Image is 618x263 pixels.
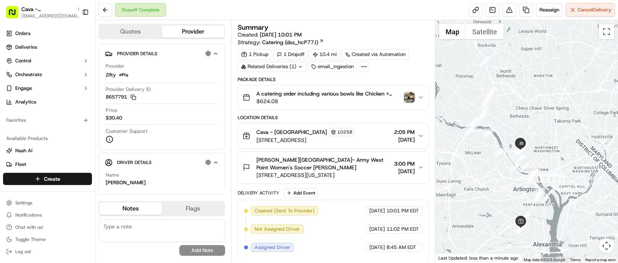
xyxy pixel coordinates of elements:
[528,172,538,182] div: 31
[394,167,415,175] span: [DATE]
[262,38,318,46] span: Catering (dss_hcP77J)
[369,226,385,233] span: [DATE]
[394,136,415,143] span: [DATE]
[308,61,357,72] div: email_ingestion
[481,96,491,105] div: 6
[3,145,92,157] button: Nash AI
[238,24,269,31] h3: Summary
[254,207,315,214] span: Created (Sent To Provider)
[238,77,428,83] div: Package Details
[585,258,616,262] a: Report a map error
[256,97,401,105] span: $624.08
[15,71,42,78] span: Orchestrate
[274,49,308,60] div: 1 Dropoff
[117,51,157,57] span: Provider Details
[519,163,529,172] div: 34
[238,38,324,46] div: Strategy:
[106,179,146,186] div: [PERSON_NAME]
[3,82,92,94] button: Engage
[483,128,493,138] div: 12
[476,112,486,122] div: 9
[6,161,89,168] a: Fleet
[480,56,490,66] div: 3
[15,44,37,51] span: Deliveries
[570,258,581,262] a: Terms (opens in new tab)
[309,49,340,60] div: 10.4 mi
[3,234,92,245] button: Toggle Theme
[599,24,614,39] button: Toggle fullscreen view
[520,212,530,222] div: 17
[262,38,324,46] a: Catering (dss_hcP77J)
[3,158,92,171] button: Fleet
[484,91,494,101] div: 5
[404,92,415,103] button: photo_proof_of_delivery image
[439,24,466,39] button: Show street map
[479,101,489,111] div: 7
[15,99,36,105] span: Analytics
[21,13,82,19] span: [EMAIL_ADDRESS][DOMAIN_NAME]
[106,94,136,100] button: 8657791
[509,163,519,172] div: 14
[162,202,224,215] button: Flags
[106,72,116,78] span: Zifty
[15,147,32,154] span: Nash AI
[256,128,327,136] span: Cava - [GEOGRAPHIC_DATA]
[21,5,74,13] button: Cava - [GEOGRAPHIC_DATA]
[3,198,92,208] button: Settings
[437,253,462,263] a: Open this area in Google Maps (opens a new window)
[437,253,462,263] img: Google
[3,222,92,233] button: Chat with us!
[106,107,117,114] span: Price
[238,85,428,110] button: A catering order including various bowls like Chicken + Rice, Harissa Avocado, Steak + Harissa, G...
[3,55,92,67] button: Control
[256,136,355,144] span: [STREET_ADDRESS]
[44,175,60,183] span: Create
[15,85,32,92] span: Engage
[566,3,615,17] button: CancelDelivery
[3,132,92,145] div: Available Products
[119,70,128,80] img: zifty-logo-trans-sq.png
[106,115,122,121] span: $30.40
[15,249,31,255] span: Log out
[105,47,219,60] button: Provider Details
[3,96,92,108] a: Analytics
[515,145,525,155] div: 37
[535,187,545,197] div: 30
[342,49,409,60] a: Created via Automation
[99,26,162,38] button: Quotes
[15,30,31,37] span: Orders
[369,244,385,251] span: [DATE]
[117,159,151,166] span: Driver Details
[460,13,470,22] div: 2
[238,123,428,148] button: Cava - [GEOGRAPHIC_DATA]10258[STREET_ADDRESS]2:05 PM[DATE]
[15,57,31,64] span: Control
[256,171,391,179] span: [STREET_ADDRESS][US_STATE]
[238,151,428,183] button: [PERSON_NAME][GEOGRAPHIC_DATA]- Army West Point Women's Soccer [PERSON_NAME][STREET_ADDRESS][US_S...
[105,156,219,169] button: Driver Details
[256,156,391,171] span: [PERSON_NAME][GEOGRAPHIC_DATA]- Army West Point Women's Soccer [PERSON_NAME]
[3,41,92,53] a: Deliveries
[106,86,151,93] span: Provider Delivery ID
[394,128,415,136] span: 2:05 PM
[238,115,428,121] div: Location Details
[386,226,419,233] span: 11:02 PM EDT
[528,169,538,179] div: 32
[284,188,318,198] button: Add Event
[539,6,559,13] span: Reassign
[238,190,279,196] div: Delivery Activity
[238,49,272,60] div: 1 Pickup
[3,246,92,257] button: Log out
[3,27,92,40] a: Orders
[6,147,89,154] a: Nash AI
[256,90,401,97] span: A catering order including various bowls like Chicken + Rice, Harissa Avocado, Steak + Harissa, G...
[486,87,496,97] div: 4
[15,200,32,206] span: Settings
[3,69,92,81] button: Orchestrate
[3,210,92,220] button: Notifications
[106,172,119,179] span: Name
[466,24,504,39] button: Show satellite imagery
[536,3,563,17] button: Reassign
[494,148,504,158] div: 13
